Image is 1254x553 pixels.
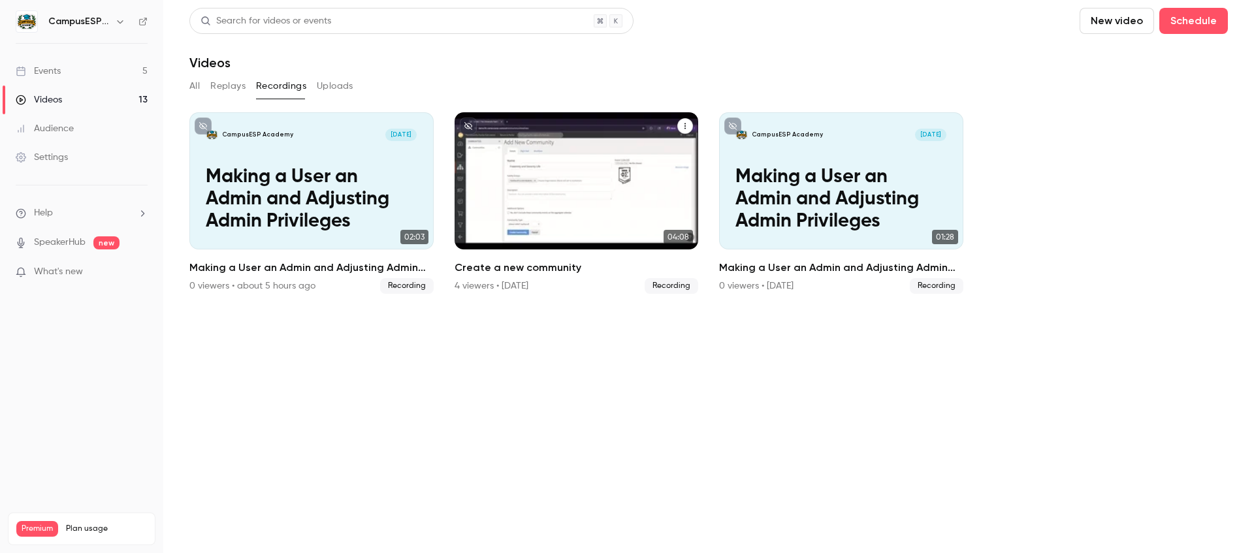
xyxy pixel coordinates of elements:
[735,166,946,233] p: Making a User an Admin and Adjusting Admin Privileges
[380,278,434,294] span: Recording
[317,76,353,97] button: Uploads
[34,206,53,220] span: Help
[189,112,1228,294] ul: Videos
[222,131,293,139] p: CampusESP Academy
[1159,8,1228,34] button: Schedule
[719,112,963,294] a: Making a User an Admin and Adjusting Admin PrivilegesCampusESP Academy[DATE]Making a User an Admi...
[210,76,246,97] button: Replays
[189,260,434,276] h2: Making a User an Admin and Adjusting Admin Privileges
[34,265,83,279] span: What's new
[16,521,58,537] span: Premium
[189,55,231,71] h1: Videos
[915,129,946,141] span: [DATE]
[34,236,86,249] a: SpeakerHub
[455,279,528,292] div: 4 viewers • [DATE]
[460,118,477,134] button: unpublished
[16,122,74,135] div: Audience
[132,266,148,278] iframe: Noticeable Trigger
[189,76,200,97] button: All
[645,278,698,294] span: Recording
[455,112,699,294] a: 04:08Create a new community4 viewers • [DATE]Recording
[189,8,1228,545] section: Videos
[206,129,218,141] img: Making a User an Admin and Adjusting Admin Privileges
[719,279,794,292] div: 0 viewers • [DATE]
[400,230,428,244] span: 02:03
[719,260,963,276] h2: Making a User an Admin and Adjusting Admin Privileges
[195,118,212,134] button: unpublished
[93,236,120,249] span: new
[256,76,306,97] button: Recordings
[189,279,315,292] div: 0 viewers • about 5 hours ago
[189,112,434,294] a: Making a User an Admin and Adjusting Admin PrivilegesCampusESP Academy[DATE]Making a User an Admi...
[189,112,434,294] li: Making a User an Admin and Adjusting Admin Privileges
[910,278,963,294] span: Recording
[16,11,37,32] img: CampusESP Academy
[201,14,331,28] div: Search for videos or events
[932,230,958,244] span: 01:28
[16,65,61,78] div: Events
[48,15,110,28] h6: CampusESP Academy
[735,129,748,141] img: Making a User an Admin and Adjusting Admin Privileges
[752,131,823,139] p: CampusESP Academy
[16,206,148,220] li: help-dropdown-opener
[719,112,963,294] li: Making a User an Admin and Adjusting Admin Privileges
[664,230,693,244] span: 04:08
[16,151,68,164] div: Settings
[385,129,417,141] span: [DATE]
[16,93,62,106] div: Videos
[1080,8,1154,34] button: New video
[455,260,699,276] h2: Create a new community
[66,524,147,534] span: Plan usage
[455,112,699,294] li: Create a new community
[206,166,417,233] p: Making a User an Admin and Adjusting Admin Privileges
[724,118,741,134] button: unpublished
